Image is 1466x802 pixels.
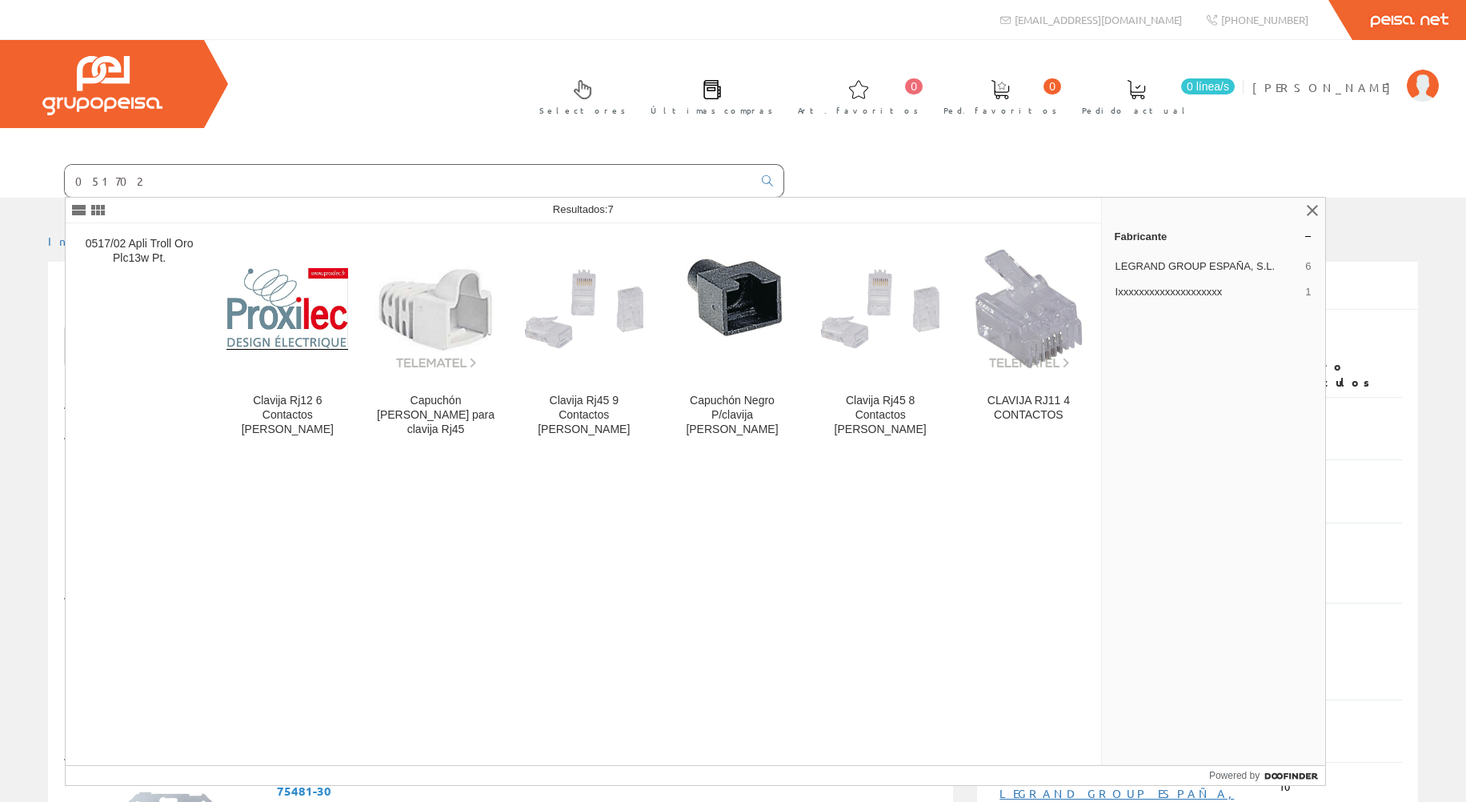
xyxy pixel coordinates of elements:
[955,224,1102,455] a: CLAVIJA RJ11 4 CONTACTOS CLAVIJA RJ11 4 CONTACTOS
[798,102,919,118] span: Art. favoritos
[226,394,348,437] div: Clavija Rj12 6 Contactos [PERSON_NAME]
[226,268,348,350] img: Clavija Rj12 6 Contactos Legrand
[1272,352,1402,397] th: Número artículos
[635,66,781,125] a: Últimas compras
[48,234,116,248] a: Inicio
[671,248,793,370] img: Capuchón Negro P/clavija Rj Legrand
[65,165,752,197] input: Buscar ...
[905,78,923,94] span: 0
[64,327,308,365] a: Listado de artículos
[671,394,793,437] div: Capuchón Negro P/clavija [PERSON_NAME]
[78,237,200,266] div: 0517/02 Apli Troll Oro Plc13w Pt.
[819,248,941,370] img: Clavija Rj45 8 Contactos Legrand
[1252,79,1399,95] span: [PERSON_NAME]
[375,394,496,437] div: Capuchón [PERSON_NAME] para clavija Rj45
[511,224,658,455] a: Clavija Rj45 9 Contactos Legrand Clavija Rj45 9 Contactos [PERSON_NAME]
[64,287,937,319] h1: rj12
[807,224,954,455] a: Clavija Rj45 8 Contactos Legrand Clavija Rj45 8 Contactos [PERSON_NAME]
[967,248,1089,370] img: CLAVIJA RJ11 4 CONTACTOS
[64,379,204,403] label: Mostrar
[1015,13,1182,26] span: [EMAIL_ADDRESS][DOMAIN_NAME]
[1082,102,1191,118] span: Pedido actual
[651,102,773,118] span: Últimas compras
[553,203,614,215] span: Resultados:
[1252,66,1439,82] a: [PERSON_NAME]
[967,394,1089,423] div: CLAVIJA RJ11 4 CONTACTOS
[523,248,645,370] img: Clavija Rj45 9 Contactos Legrand
[523,66,634,125] a: Selectores
[1181,78,1235,94] span: 0 línea/s
[1221,13,1308,26] span: [PHONE_NUMBER]
[1209,766,1325,785] a: Powered by
[1305,285,1311,299] span: 1
[819,394,941,437] div: Clavija Rj45 8 Contactos [PERSON_NAME]
[375,248,496,370] img: Capuchón blanco para clavija Rj45
[1279,780,1290,795] span: 10
[1116,285,1300,299] span: Ixxxxxxxxxxxxxxxxxxxx
[539,102,626,118] span: Selectores
[607,203,613,215] span: 7
[362,224,509,455] a: Capuchón blanco para clavija Rj45 Capuchón [PERSON_NAME] para clavija Rj45
[943,102,1057,118] span: Ped. favoritos
[1102,223,1325,249] a: Fabricante
[1043,78,1061,94] span: 0
[659,224,806,455] a: Capuchón Negro P/clavija Rj Legrand Capuchón Negro P/clavija [PERSON_NAME]
[1209,768,1260,783] span: Powered by
[42,56,162,115] img: Grupo Peisa
[66,224,213,455] a: 0517/02 Apli Troll Oro Plc13w Pt.
[523,394,645,437] div: Clavija Rj45 9 Contactos [PERSON_NAME]
[1116,259,1300,274] span: LEGRAND GROUP ESPAÑA, S.L.
[1305,259,1311,274] span: 6
[214,224,361,455] a: Clavija Rj12 6 Contactos Legrand Clavija Rj12 6 Contactos [PERSON_NAME]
